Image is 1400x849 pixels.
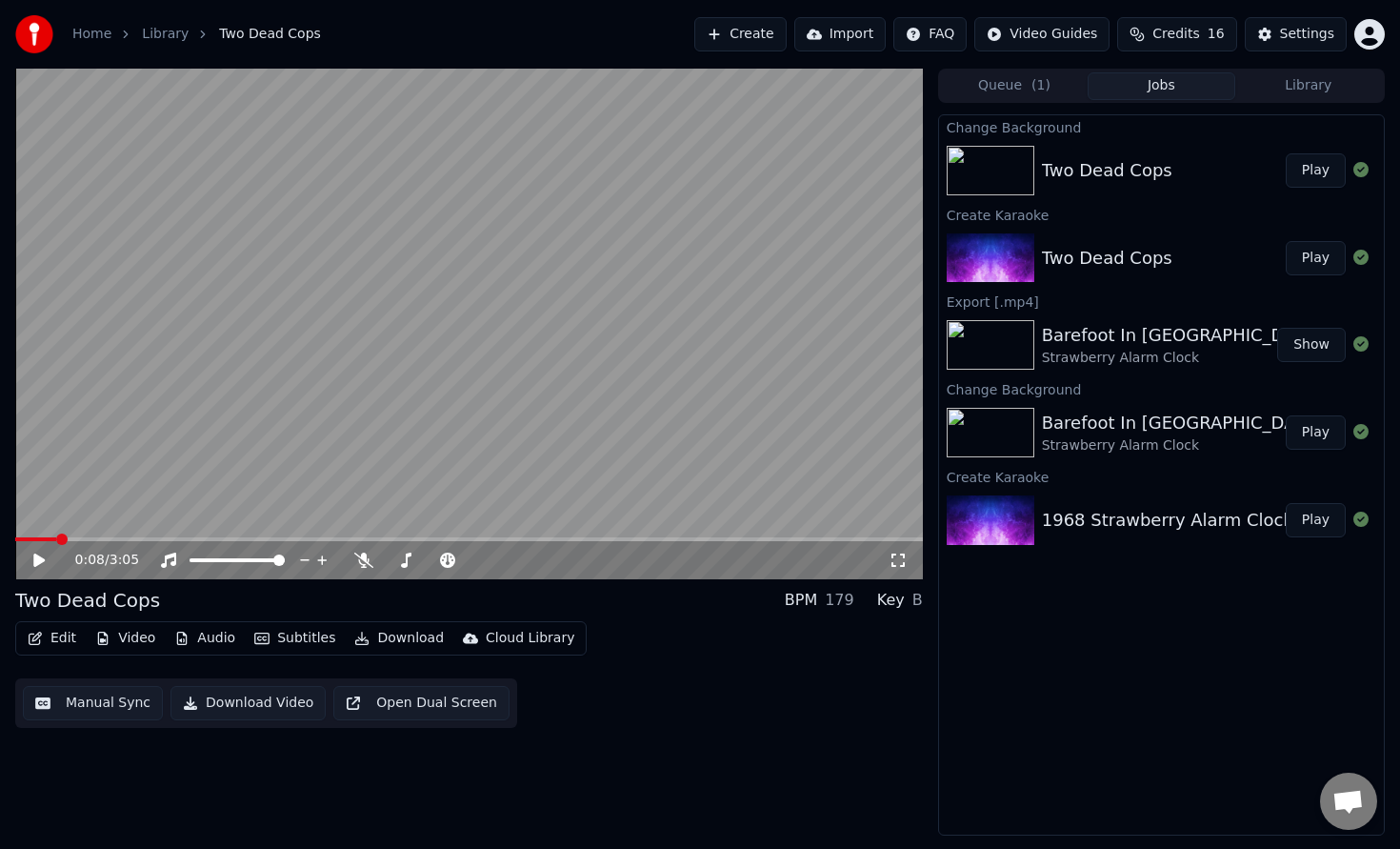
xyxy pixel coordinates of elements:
[110,551,139,570] span: 3:05
[1042,157,1172,184] div: Two Dead Cops
[219,25,321,44] span: Two Dead Cops
[15,587,160,614] div: Two Dead Cops
[23,686,163,720] button: Manual Sync
[72,25,111,44] a: Home
[939,290,1384,313] div: Export [.mp4]
[794,17,886,51] button: Import
[1208,25,1225,44] span: 16
[75,551,121,570] div: /
[939,115,1384,138] div: Change Background
[1117,17,1236,51] button: Credits16
[1042,410,1322,436] div: Barefoot In [GEOGRAPHIC_DATA]
[75,551,105,570] span: 0:08
[1042,436,1322,455] div: Strawberry Alarm Clock
[893,17,967,51] button: FAQ
[1286,153,1346,188] button: Play
[877,589,905,612] div: Key
[694,17,787,51] button: Create
[347,625,451,652] button: Download
[1286,503,1346,537] button: Play
[247,625,343,652] button: Subtitles
[1042,322,1322,349] div: Barefoot In [GEOGRAPHIC_DATA]
[1280,25,1334,44] div: Settings
[1320,773,1377,830] div: Open chat
[912,589,923,612] div: B
[1286,415,1346,450] button: Play
[1245,17,1347,51] button: Settings
[142,25,189,44] a: Library
[825,589,854,612] div: 179
[1031,76,1050,95] span: ( 1 )
[88,625,163,652] button: Video
[1286,241,1346,275] button: Play
[1235,72,1382,100] button: Library
[785,589,817,612] div: BPM
[1042,245,1172,272] div: Two Dead Cops
[974,17,1110,51] button: Video Guides
[941,72,1088,100] button: Queue
[939,203,1384,226] div: Create Karaoke
[167,625,243,652] button: Audio
[1088,72,1234,100] button: Jobs
[939,377,1384,400] div: Change Background
[72,25,321,44] nav: breadcrumb
[486,629,574,648] div: Cloud Library
[15,15,53,53] img: youka
[20,625,84,652] button: Edit
[1042,349,1322,368] div: Strawberry Alarm Clock
[1152,25,1199,44] span: Credits
[1277,328,1346,362] button: Show
[333,686,510,720] button: Open Dual Screen
[170,686,326,720] button: Download Video
[939,465,1384,488] div: Create Karaoke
